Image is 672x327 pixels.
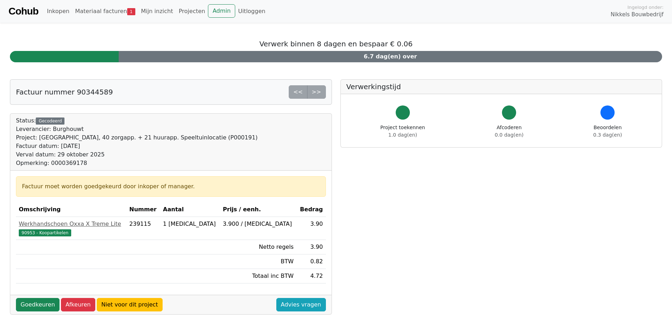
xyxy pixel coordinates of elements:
[220,269,297,283] td: Totaal inc BTW
[593,124,622,139] div: Beoordelen
[627,4,663,11] span: Ingelogd onder:
[388,132,417,138] span: 1.0 dag(en)
[16,150,258,159] div: Verval datum: 29 oktober 2025
[36,117,64,125] div: Gecodeerd
[16,116,258,167] div: Status:
[126,217,160,240] td: 239115
[220,254,297,269] td: BTW
[16,298,60,311] a: Goedkeuren
[19,229,71,236] span: 90953 - Koopartikelen
[126,202,160,217] th: Nummer
[119,51,662,62] div: 6.7 dag(en) over
[19,220,124,228] div: Werkhandschoen Oxxa X Treme Lite
[495,132,524,138] span: 0.0 dag(en)
[176,4,208,18] a: Projecten
[72,4,138,18] a: Materiaal facturen1
[19,220,124,237] a: Werkhandschoen Oxxa X Treme Lite90953 - Koopartikelen
[223,220,294,228] div: 3.900 / [MEDICAL_DATA]
[220,202,297,217] th: Prijs / eenh.
[297,217,326,240] td: 3.90
[297,269,326,283] td: 4.72
[208,4,235,18] a: Admin
[235,4,268,18] a: Uitloggen
[138,4,176,18] a: Mijn inzicht
[127,8,135,15] span: 1
[61,298,95,311] a: Afkeuren
[276,298,326,311] a: Advies vragen
[297,202,326,217] th: Bedrag
[380,124,425,139] div: Project toekennen
[16,125,258,133] div: Leverancier: Burghouwt
[611,11,663,19] span: Nikkels Bouwbedrijf
[10,40,662,48] h5: Verwerk binnen 8 dagen en bespaar € 0.06
[593,132,622,138] span: 0.3 dag(en)
[16,202,126,217] th: Omschrijving
[495,124,524,139] div: Afcoderen
[220,240,297,254] td: Netto regels
[16,133,258,142] div: Project: [GEOGRAPHIC_DATA], 40 zorgapp. + 21 huurapp. Speeltuinlocatie (P000191)
[163,220,217,228] div: 1 [MEDICAL_DATA]
[16,88,113,96] h5: Factuur nummer 90344589
[297,254,326,269] td: 0.82
[297,240,326,254] td: 3.90
[16,159,258,167] div: Opmerking: 0000369178
[44,4,72,18] a: Inkopen
[160,202,220,217] th: Aantal
[346,82,656,91] h5: Verwerkingstijd
[9,3,38,20] a: Cohub
[22,182,320,191] div: Factuur moet worden goedgekeurd door inkoper of manager.
[16,142,258,150] div: Factuur datum: [DATE]
[97,298,163,311] a: Niet voor dit project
